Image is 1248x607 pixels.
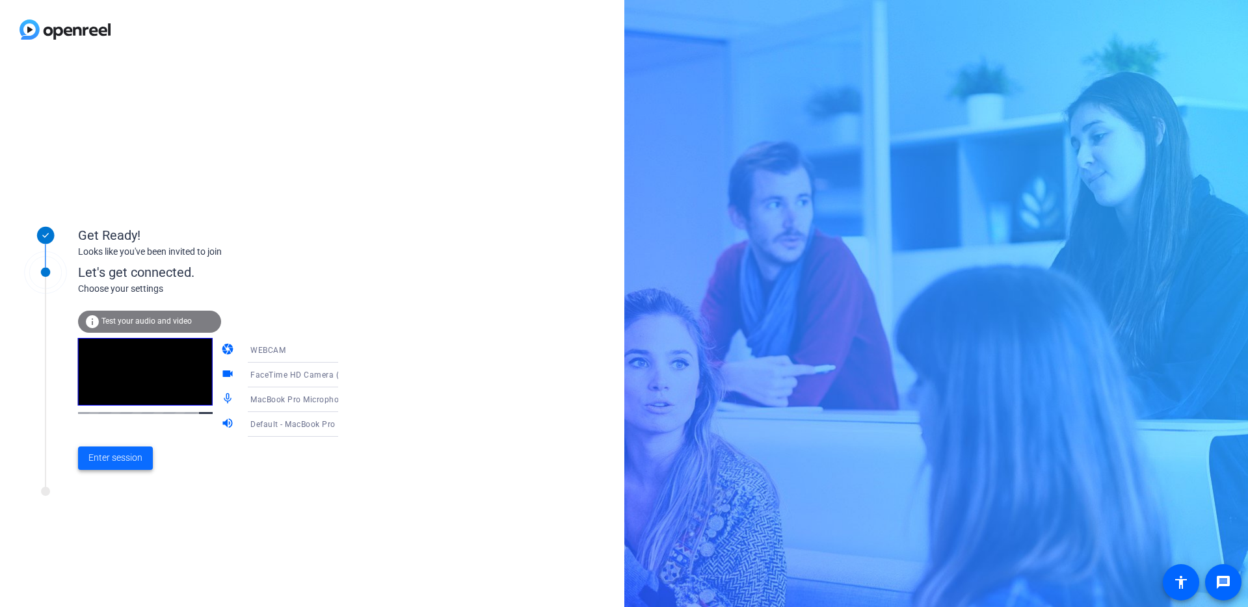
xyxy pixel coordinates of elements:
span: Test your audio and video [101,316,192,326]
mat-icon: camera [221,342,237,358]
span: Enter session [88,451,142,465]
span: WEBCAM [250,346,285,355]
div: Get Ready! [78,226,338,245]
mat-icon: message [1215,575,1231,590]
mat-icon: volume_up [221,417,237,432]
div: Let's get connected. [78,263,365,282]
span: Default - MacBook Pro Speakers (Built-in) [250,419,407,429]
span: FaceTime HD Camera (Built-in) (05ac:8514) [250,369,418,380]
mat-icon: videocam [221,367,237,383]
div: Looks like you've been invited to join [78,245,338,259]
mat-icon: info [85,314,100,329]
mat-icon: accessibility [1173,575,1189,590]
div: Choose your settings [78,282,365,296]
button: Enter session [78,446,153,470]
mat-icon: mic_none [221,392,237,407]
span: MacBook Pro Microphone (Built-in) [250,394,383,404]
